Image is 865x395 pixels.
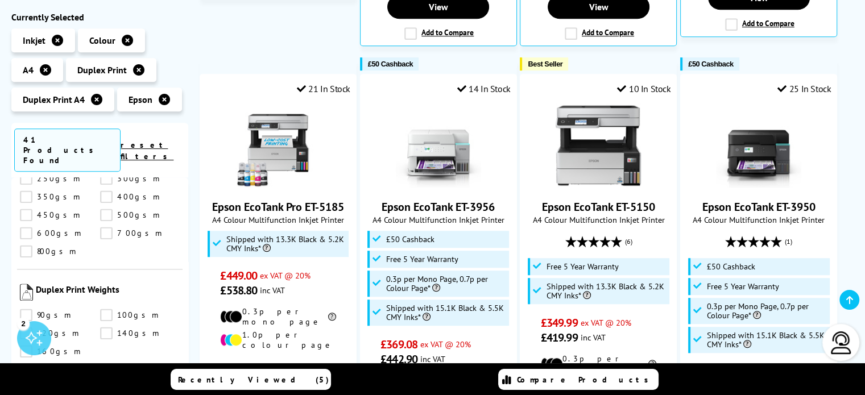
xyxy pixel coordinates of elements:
[386,235,434,244] span: £50 Cashback
[226,235,346,253] span: Shipped with 13.3K Black & 5.2K CMY Inks*
[366,214,511,225] span: A4 Colour Multifunction Inkjet Printer
[100,327,180,339] a: 140gsm
[777,83,831,94] div: 25 In Stock
[541,315,578,330] span: £349.99
[36,284,180,303] span: Duplex Print Weights
[420,354,445,364] span: inc VAT
[260,285,285,296] span: inc VAT
[20,209,100,221] a: 450gsm
[23,94,85,105] span: Duplex Print A4
[20,284,33,301] img: Duplex Print Weights
[725,18,794,31] label: Add to Compare
[220,283,257,298] span: £538.80
[624,231,632,252] span: (6)
[581,332,606,343] span: inc VAT
[23,64,34,76] span: A4
[707,262,755,271] span: £50 Cashback
[386,303,506,322] span: Shipped with 15.1K Black & 5.5K CMY Inks*
[386,255,458,264] span: Free 5 Year Warranty
[121,140,173,161] a: reset filters
[707,302,827,320] span: 0.3p per Mono Page, 0.7p per Colour Page*
[404,27,474,40] label: Add to Compare
[541,330,578,345] span: £419.99
[100,227,180,239] a: 700gsm
[686,214,831,225] span: A4 Colour Multifunction Inkjet Printer
[20,309,100,321] a: 90gsm
[20,172,100,185] a: 250gsm
[368,60,413,68] span: £50 Cashback
[178,375,329,385] span: Recently Viewed (5)
[100,209,180,221] a: 500gsm
[528,60,562,68] span: Best Seller
[396,103,481,188] img: Epson EcoTank ET-3956
[129,94,152,105] span: Epson
[716,179,801,190] a: Epson EcoTank ET-3950
[457,83,511,94] div: 14 In Stock
[20,190,100,203] a: 350gsm
[20,345,100,357] a: 160gsm
[220,268,257,283] span: £449.00
[517,375,655,385] span: Compare Products
[77,64,127,76] span: Duplex Print
[20,327,100,339] a: 120gsm
[526,214,671,225] span: A4 Colour Multifunction Inkjet Printer
[707,331,827,349] span: Shipped with 15.1K Black & 5.5K CMY Inks*
[220,306,336,327] li: 0.3p per mono page
[89,35,115,46] span: Colour
[830,331,852,354] img: user-headset-light.svg
[360,57,419,70] button: £50 Cashback
[520,57,568,70] button: Best Seller
[380,337,417,352] span: £369.08
[541,354,656,374] li: 0.3p per mono page
[17,317,30,330] div: 2
[498,369,659,390] a: Compare Products
[297,83,350,94] div: 21 In Stock
[14,128,121,172] span: 41 Products Found
[420,339,471,350] span: ex VAT @ 20%
[556,103,641,188] img: Epson EcoTank ET-5150
[680,57,739,70] button: £50 Cashback
[396,179,481,190] a: Epson EcoTank ET-3956
[20,245,100,257] a: 800gsm
[688,60,733,68] span: £50 Cashback
[785,231,792,252] span: (1)
[556,179,641,190] a: Epson EcoTank ET-5150
[547,262,619,271] span: Free 5 Year Warranty
[23,35,45,46] span: Inkjet
[100,309,180,321] a: 100gsm
[386,275,506,293] span: 0.3p per Mono Page, 0.7p per Colour Page*
[547,282,667,300] span: Shipped with 13.3K Black & 5.2K CMY Inks*
[260,270,311,281] span: ex VAT @ 20%
[220,330,336,350] li: 1.0p per colour page
[707,282,779,291] span: Free 5 Year Warranty
[235,103,321,188] img: Epson EcoTank Pro ET-5185
[206,214,350,225] span: A4 Colour Multifunction Inkjet Printer
[100,190,180,203] a: 400gsm
[382,199,495,214] a: Epson EcoTank ET-3956
[617,83,671,94] div: 10 In Stock
[11,11,188,23] div: Currently Selected
[206,359,350,390] div: modal_delivery
[702,199,816,214] a: Epson EcoTank ET-3950
[212,199,344,214] a: Epson EcoTank Pro ET-5185
[542,199,655,214] a: Epson EcoTank ET-5150
[581,317,631,328] span: ex VAT @ 20%
[20,227,100,239] a: 600gsm
[565,27,634,40] label: Add to Compare
[100,172,180,185] a: 300gsm
[380,352,417,367] span: £442.90
[235,179,321,190] a: Epson EcoTank Pro ET-5185
[171,369,331,390] a: Recently Viewed (5)
[716,103,801,188] img: Epson EcoTank ET-3950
